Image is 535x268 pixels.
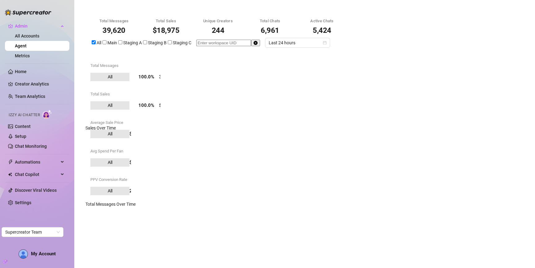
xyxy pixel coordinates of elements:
a: Content [15,124,31,129]
span: Izzy AI Chatter [9,112,40,118]
span: Last 24 hours [269,38,326,47]
a: Settings [15,200,31,205]
span: thunderbolt [8,160,13,165]
div: Total Messages [95,18,133,24]
a: Chat Monitoring [15,144,47,149]
span: crown [8,24,13,29]
div: 39,620 [95,27,133,34]
span: Supercreator Team [5,227,60,237]
span: All [90,101,129,110]
div: 100.0% [129,101,154,110]
span: All [97,40,101,45]
input: Enter workspace UID [196,40,251,46]
img: AD_cMMTxCeTpmN1d5MnKJ1j-_uXZCpTKapSSqNGg4PyXtR_tCW7gZXTNmFz2tpVv9LSyNV7ff1CaS4f4q0HLYKULQOwoM5GQR... [19,250,28,258]
div: Total Chats [251,18,289,24]
div: Active Chats [303,18,341,24]
span: Staging A [123,40,142,45]
span: build [3,259,7,264]
input: Staging B [143,40,147,44]
a: All Accounts [15,33,39,38]
button: close-circle [251,40,260,46]
div: Sales Over Time [85,125,247,131]
div: 244 [199,27,237,34]
input: Main [102,40,107,44]
div: Average Sale Price [90,120,131,126]
div: 6,961 [251,27,289,34]
input: All [92,40,96,44]
a: Home [15,69,27,74]
div: Total Messages Over Time [85,201,247,208]
span: Staging C [173,40,191,45]
div: Total Messages [90,63,159,69]
a: Setup [15,134,26,139]
img: logo-BBDzfeDw.svg [5,9,51,15]
div: Unique Creators [199,18,237,24]
a: Creator Analytics [15,79,64,89]
span: Admin [15,21,59,31]
span: calendar [323,41,327,45]
input: Staging A [118,40,122,44]
a: Metrics [15,53,30,58]
input: Staging C [168,40,172,44]
span: All [90,73,129,81]
a: Discover Viral Videos [15,188,57,193]
div: $18,975.18 [159,101,160,110]
span: Main [107,40,117,45]
div: Total Sales [90,91,159,97]
span: My Account [31,251,56,257]
a: Team Analytics [15,94,45,99]
div: Total Sales [147,18,185,24]
span: Chat Copilot [15,169,59,179]
span: close-circle [254,41,258,45]
div: 100.0% [129,73,154,81]
span: Automations [15,157,59,167]
span: Staging B [148,40,167,45]
img: AI Chatter [42,110,52,119]
div: $18,975 [147,27,185,34]
div: 5,424 [303,27,341,34]
a: Agent [15,43,27,48]
div: 39,620 [159,73,160,81]
img: Chat Copilot [8,172,12,177]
